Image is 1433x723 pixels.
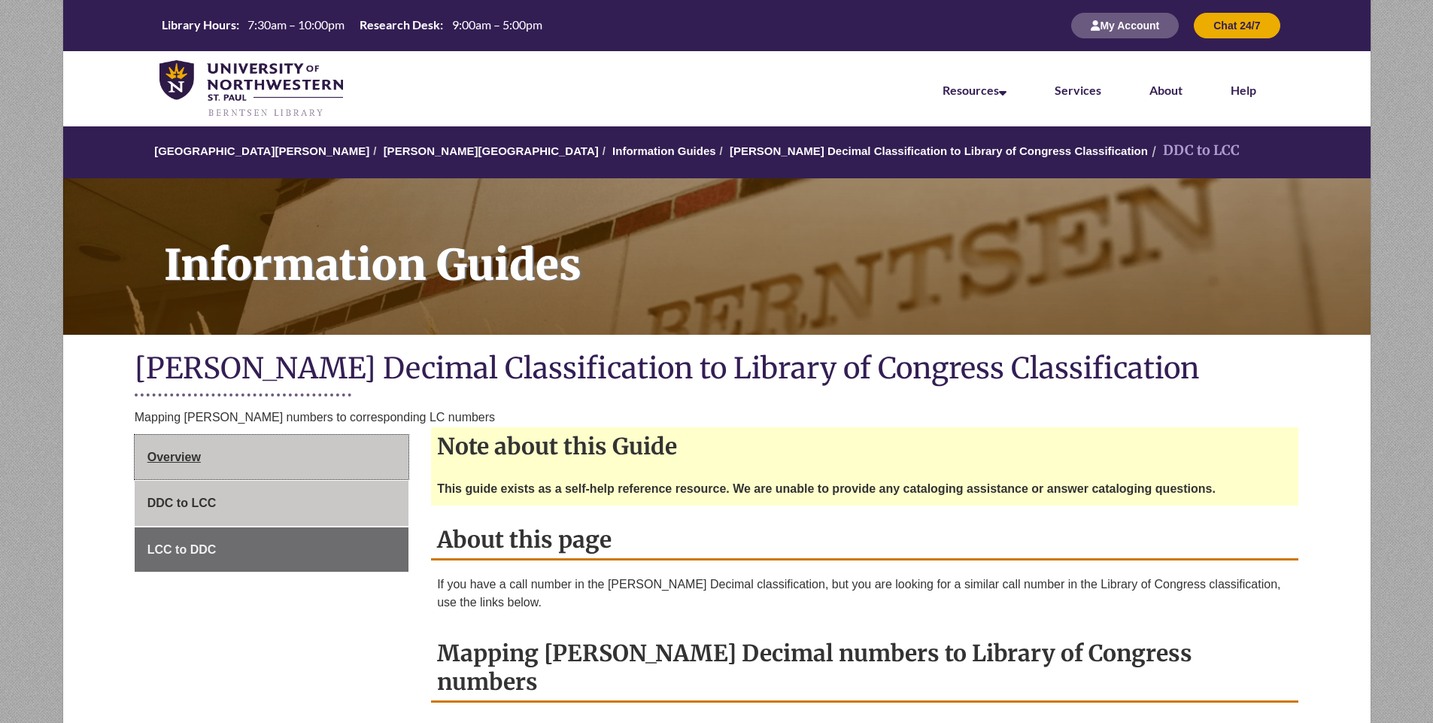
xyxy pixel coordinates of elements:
h1: [PERSON_NAME] Decimal Classification to Library of Congress Classification [135,350,1299,390]
table: Hours Today [156,17,548,33]
a: DDC to LCC [135,481,408,526]
a: Information Guides [612,144,716,157]
a: [PERSON_NAME][GEOGRAPHIC_DATA] [384,144,599,157]
a: Help [1231,83,1256,97]
a: About [1149,83,1183,97]
p: If you have a call number in the [PERSON_NAME] Decimal classification, but you are looking for a ... [437,576,1292,612]
th: Research Desk: [354,17,445,33]
a: Hours Today [156,17,548,35]
h2: About this page [431,521,1298,560]
button: Chat 24/7 [1194,13,1280,38]
h2: Note about this Guide [431,427,1298,465]
a: Information Guides [63,178,1371,335]
a: Overview [135,435,408,480]
a: [GEOGRAPHIC_DATA][PERSON_NAME] [154,144,369,157]
h2: Mapping [PERSON_NAME] Decimal numbers to Library of Congress numbers [431,634,1298,703]
span: LCC to DDC [147,543,217,556]
h1: Information Guides [147,178,1371,315]
a: Services [1055,83,1101,97]
button: My Account [1071,13,1179,38]
span: DDC to LCC [147,497,217,509]
li: DDC to LCC [1148,140,1240,162]
strong: This guide exists as a self-help reference resource. We are unable to provide any cataloging assi... [437,482,1216,495]
span: 9:00am – 5:00pm [452,17,542,32]
a: Chat 24/7 [1194,19,1280,32]
a: My Account [1071,19,1179,32]
div: Guide Page Menu [135,435,408,573]
a: Resources [943,83,1006,97]
th: Library Hours: [156,17,241,33]
span: Overview [147,451,201,463]
span: 7:30am – 10:00pm [247,17,345,32]
a: [PERSON_NAME] Decimal Classification to Library of Congress Classification [730,144,1148,157]
span: Mapping [PERSON_NAME] numbers to corresponding LC numbers [135,411,495,424]
img: UNWSP Library Logo [159,60,344,119]
a: LCC to DDC [135,527,408,573]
